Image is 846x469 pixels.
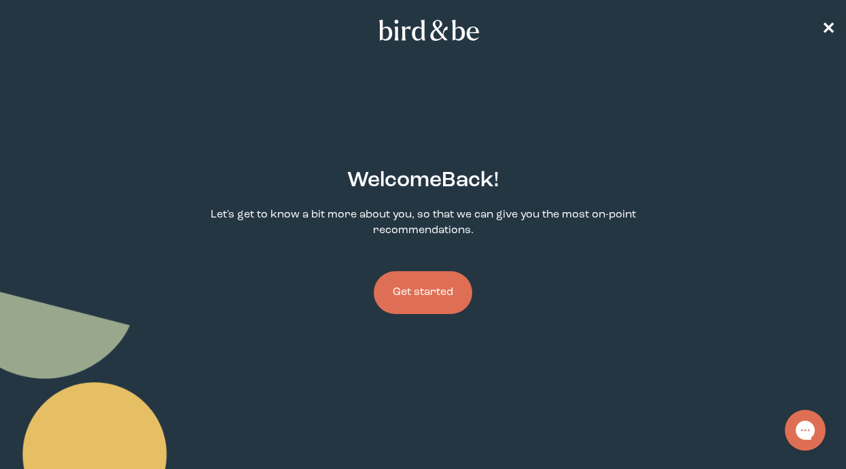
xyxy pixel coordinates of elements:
a: ✕ [822,18,835,42]
p: Let's get to know a bit more about you, so that we can give you the most on-point recommendations. [159,207,687,239]
h2: Welcome Back ! [347,165,499,196]
a: Get started [374,249,472,336]
button: Get started [374,271,472,314]
iframe: Gorgias live chat messenger [778,405,832,455]
span: ✕ [822,22,835,38]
